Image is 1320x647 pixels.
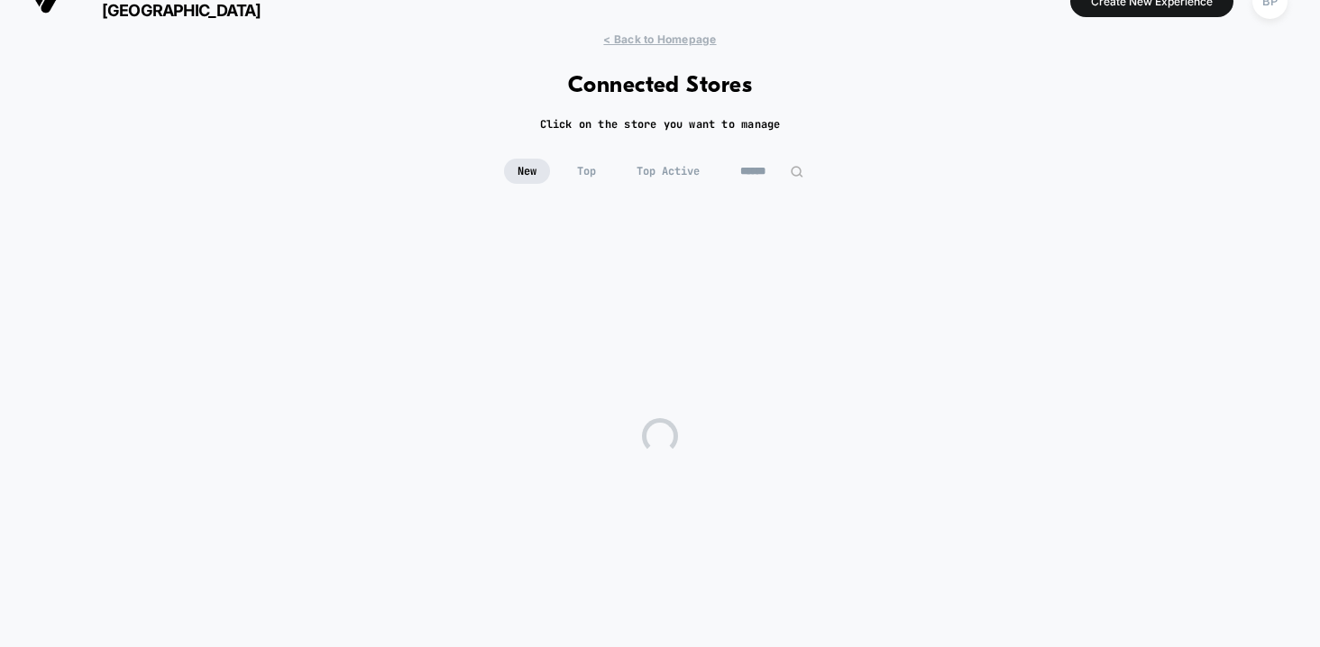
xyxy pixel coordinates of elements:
span: < Back to Homepage [603,32,716,46]
span: Top Active [623,159,713,184]
h1: Connected Stores [568,73,753,99]
span: Top [564,159,610,184]
img: edit [790,165,803,178]
span: New [504,159,550,184]
h2: Click on the store you want to manage [540,117,781,132]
